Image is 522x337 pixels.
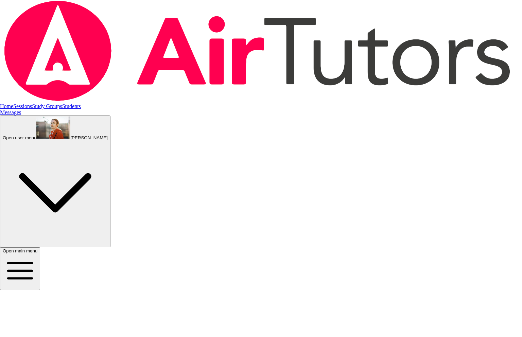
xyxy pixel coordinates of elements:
[32,103,62,109] a: Study Groups
[3,135,36,140] span: Open user menu
[70,135,108,140] span: [PERSON_NAME]
[13,103,32,109] a: Sessions
[62,103,81,109] a: Students
[3,248,37,253] span: Open main menu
